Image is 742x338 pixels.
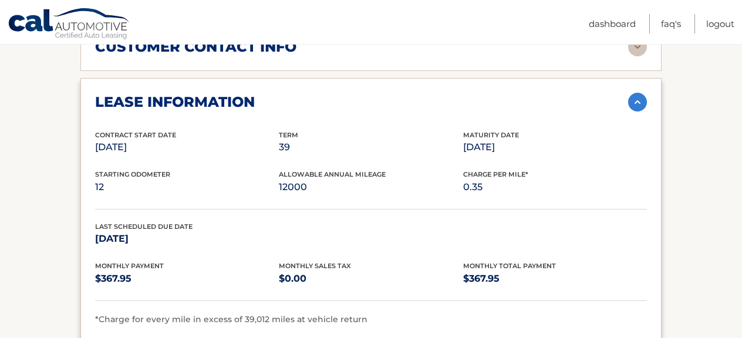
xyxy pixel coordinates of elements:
[463,170,528,178] span: Charge Per Mile*
[463,131,519,139] span: Maturity Date
[628,93,647,111] img: accordion-active.svg
[463,262,556,270] span: Monthly Total Payment
[95,93,255,111] h2: lease information
[95,222,193,231] span: Last Scheduled Due Date
[589,14,636,33] a: Dashboard
[279,262,351,270] span: Monthly Sales Tax
[95,314,367,325] span: *Charge for every mile in excess of 39,012 miles at vehicle return
[95,38,296,56] h2: customer contact info
[463,179,647,195] p: 0.35
[463,271,647,287] p: $367.95
[279,131,298,139] span: Term
[279,271,463,287] p: $0.00
[661,14,681,33] a: FAQ's
[279,139,463,156] p: 39
[95,170,170,178] span: Starting Odometer
[95,262,164,270] span: Monthly Payment
[279,179,463,195] p: 12000
[95,231,279,247] p: [DATE]
[95,179,279,195] p: 12
[706,14,734,33] a: Logout
[95,131,176,139] span: Contract Start Date
[95,139,279,156] p: [DATE]
[463,139,647,156] p: [DATE]
[628,38,647,56] img: accordion-rest.svg
[279,170,386,178] span: Allowable Annual Mileage
[8,8,131,42] a: Cal Automotive
[95,271,279,287] p: $367.95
